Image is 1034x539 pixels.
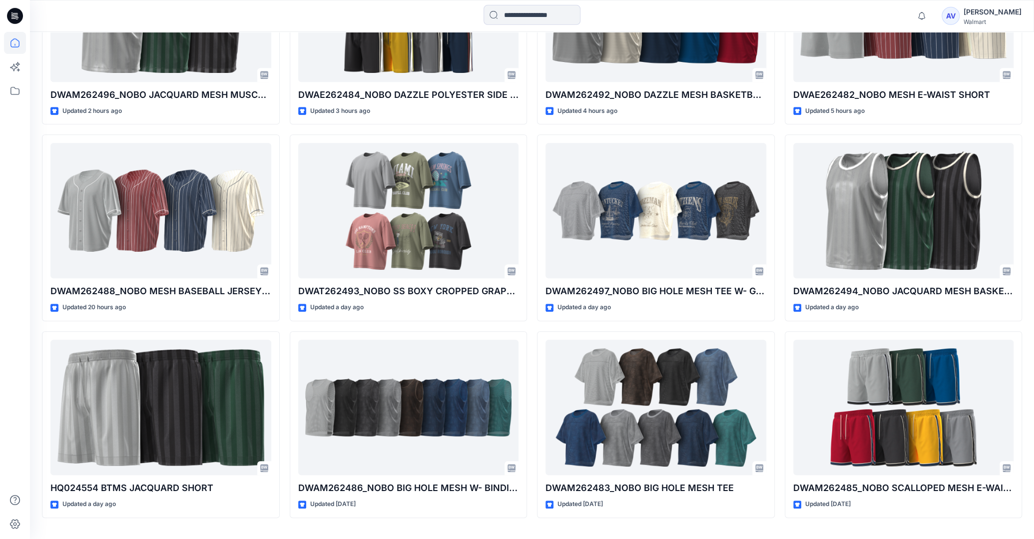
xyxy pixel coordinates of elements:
p: DWAT262493_NOBO SS BOXY CROPPED GRAPHIC TEE [298,284,519,298]
p: Updated 2 hours ago [62,106,122,116]
p: Updated 4 hours ago [557,106,617,116]
p: DWAM262497_NOBO BIG HOLE MESH TEE W- GRAPHIC [545,284,766,298]
a: DWAM262494_NOBO JACQUARD MESH BASKETBALL TANK W- RIB [793,143,1014,278]
a: DWAM262483_NOBO BIG HOLE MESH TEE [545,340,766,475]
div: [PERSON_NAME] [964,6,1022,18]
p: HQ024554 BTMS JACQUARD SHORT [50,481,271,495]
a: DWAM262486_NOBO BIG HOLE MESH W- BINDING [298,340,519,475]
p: Updated [DATE] [805,499,851,510]
p: Updated a day ago [557,302,611,313]
p: Updated 3 hours ago [310,106,370,116]
a: DWAM262497_NOBO BIG HOLE MESH TEE W- GRAPHIC [545,143,766,278]
p: Updated a day ago [805,302,859,313]
a: DWAM262485_NOBO SCALLOPED MESH E-WAIST SHORT [793,340,1014,475]
p: DWAM262488_NOBO MESH BASEBALL JERSEY W-[GEOGRAPHIC_DATA] [50,284,271,298]
p: Updated 20 hours ago [62,302,126,313]
p: DWAM262494_NOBO JACQUARD MESH BASKETBALL TANK W- RIB [793,284,1014,298]
p: Updated [DATE] [310,499,356,510]
div: Walmart [964,18,1022,25]
p: DWAE262484_NOBO DAZZLE POLYESTER SIDE PANEL E-WAIST BASKETBALL SHORT [298,88,519,102]
p: Updated 5 hours ago [805,106,865,116]
p: DWAM262486_NOBO BIG HOLE MESH W- BINDING [298,481,519,495]
p: Updated a day ago [62,499,116,510]
div: AV [942,7,960,25]
p: DWAM262485_NOBO SCALLOPED MESH E-WAIST SHORT [793,481,1014,495]
p: DWAM262492_NOBO DAZZLE MESH BASKETBALL TANK W- RIB [545,88,766,102]
p: Updated [DATE] [557,499,603,510]
p: DWAE262482_NOBO MESH E-WAIST SHORT [793,88,1014,102]
a: DWAM262488_NOBO MESH BASEBALL JERSEY W-PIPING [50,143,271,278]
p: DWAM262496_NOBO JACQUARD MESH MUSCLE TANK W-RIB [50,88,271,102]
p: Updated a day ago [310,302,364,313]
a: HQ024554 BTMS JACQUARD SHORT [50,340,271,475]
a: DWAT262493_NOBO SS BOXY CROPPED GRAPHIC TEE [298,143,519,278]
p: DWAM262483_NOBO BIG HOLE MESH TEE [545,481,766,495]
